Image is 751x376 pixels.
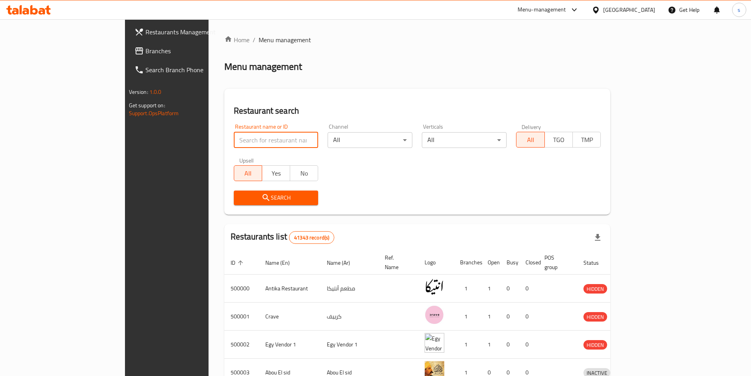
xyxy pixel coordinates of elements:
span: Menu management [259,35,311,45]
button: All [516,132,544,148]
span: TGO [548,134,570,146]
a: Branches [128,41,250,60]
span: Search Branch Phone [145,65,244,75]
th: Logo [418,251,454,275]
span: Name (Ar) [327,258,360,268]
td: 0 [500,331,519,359]
td: 0 [500,303,519,331]
div: Export file [588,228,607,247]
h2: Restaurants list [231,231,335,244]
img: Egy Vendor 1 [425,333,444,353]
th: Closed [519,251,538,275]
button: All [234,165,262,181]
div: Total records count [289,231,334,244]
span: s [738,6,740,14]
div: All [422,132,507,148]
td: 0 [519,303,538,331]
span: Get support on: [129,100,165,110]
span: Version: [129,87,148,97]
th: Branches [454,251,481,275]
td: 1 [454,303,481,331]
div: Menu-management [518,5,566,15]
button: No [290,165,318,181]
button: Yes [262,165,290,181]
td: 0 [519,331,538,359]
td: كرييف [321,303,378,331]
span: Yes [265,168,287,179]
nav: breadcrumb [224,35,611,45]
div: [GEOGRAPHIC_DATA] [603,6,655,14]
td: Crave [259,303,321,331]
span: Search [240,193,312,203]
span: Status [583,258,609,268]
td: 0 [500,275,519,303]
span: 41343 record(s) [289,234,334,241]
label: Upsell [239,157,254,163]
span: TMP [576,134,598,146]
button: TGO [544,132,573,148]
button: TMP [572,132,601,148]
span: Restaurants Management [145,27,244,37]
span: Ref. Name [385,253,409,272]
td: Egy Vendor 1 [259,331,321,359]
h2: Restaurant search [234,105,601,117]
button: Search [234,191,319,205]
td: 1 [454,331,481,359]
td: 1 [481,331,500,359]
label: Delivery [522,124,541,129]
div: All [328,132,412,148]
td: مطعم أنتيكا [321,275,378,303]
input: Search for restaurant name or ID.. [234,132,319,148]
th: Busy [500,251,519,275]
span: Branches [145,46,244,56]
li: / [253,35,255,45]
span: All [520,134,541,146]
a: Search Branch Phone [128,60,250,79]
img: Antika Restaurant [425,277,444,297]
a: Restaurants Management [128,22,250,41]
span: POS group [544,253,568,272]
td: Antika Restaurant [259,275,321,303]
td: 0 [519,275,538,303]
h2: Menu management [224,60,302,73]
td: 1 [481,303,500,331]
span: All [237,168,259,179]
td: 1 [481,275,500,303]
td: Egy Vendor 1 [321,331,378,359]
a: Support.OpsPlatform [129,108,179,118]
span: 1.0.0 [149,87,162,97]
span: HIDDEN [583,312,607,322]
img: Crave [425,305,444,325]
span: ID [231,258,246,268]
span: HIDDEN [583,340,607,350]
th: Open [481,251,500,275]
span: HIDDEN [583,284,607,294]
td: 1 [454,275,481,303]
span: Name (En) [265,258,300,268]
span: No [293,168,315,179]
